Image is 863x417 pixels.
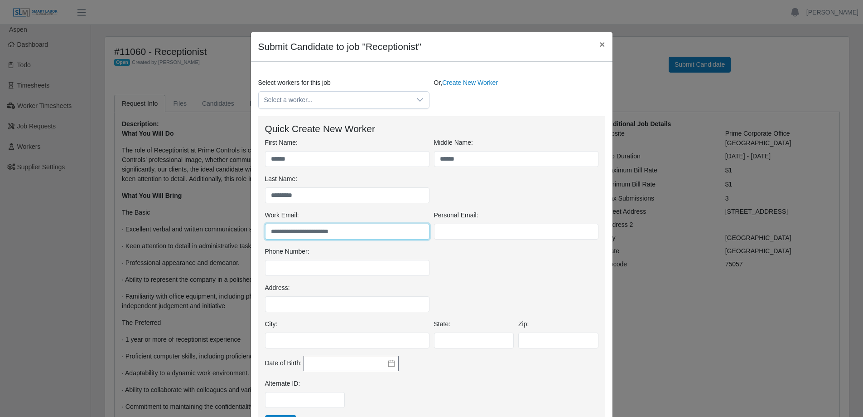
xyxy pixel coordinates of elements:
[442,79,498,86] a: Create New Worker
[258,39,421,54] h4: Submit Candidate to job "Receptionist"
[592,32,612,56] button: Close
[265,379,300,388] label: Alternate ID:
[265,247,309,256] label: Phone Number:
[432,78,607,109] div: Or,
[265,123,598,134] h4: Quick Create New Worker
[265,319,278,329] label: City:
[265,358,302,368] label: Date of Birth:
[434,211,478,220] label: Personal Email:
[7,7,338,17] body: Rich Text Area. Press ALT-0 for help.
[434,319,451,329] label: State:
[265,211,299,220] label: Work Email:
[259,92,411,108] span: Select a worker...
[258,78,331,88] label: Select workers for this job
[434,138,473,147] label: Middle Name:
[265,283,290,293] label: Address:
[599,39,605,49] span: ×
[265,174,298,184] label: Last Name:
[518,319,529,329] label: Zip:
[265,138,298,147] label: First Name:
